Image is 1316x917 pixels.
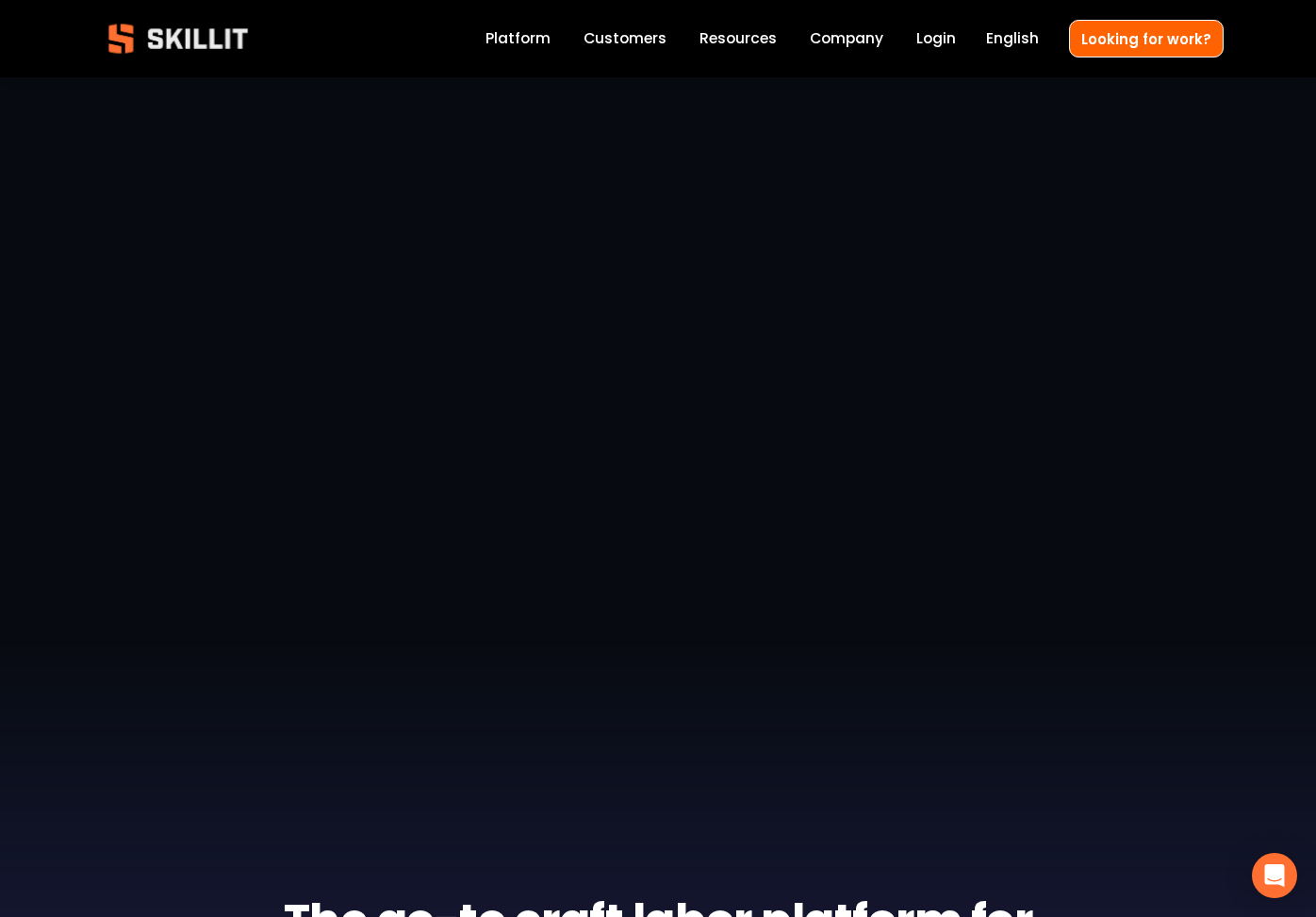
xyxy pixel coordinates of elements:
a: Platform [485,26,551,52]
span: English [986,27,1039,49]
a: Looking for work? [1069,20,1224,57]
iframe: Jack Nix Full Interview Skillit Testimonial [92,164,1224,800]
a: Customers [584,26,666,52]
div: Open Intercom Messenger [1252,853,1297,898]
span: Resources [699,27,777,49]
a: Company [810,26,883,52]
a: folder dropdown [699,26,777,52]
a: Login [916,26,956,52]
div: language picker [986,26,1039,52]
img: Skillit [92,10,264,67]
